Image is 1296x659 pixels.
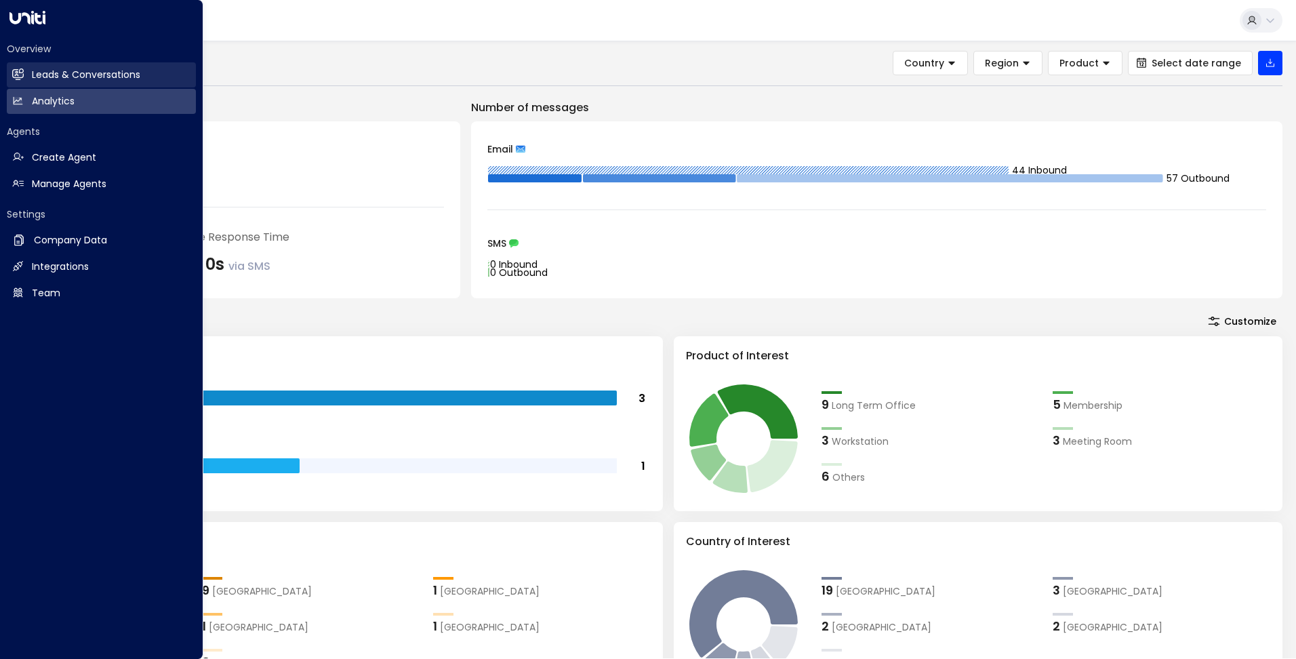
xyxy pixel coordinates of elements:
[822,581,1039,599] div: 19United Kingdom
[832,435,889,449] span: Workstation
[822,431,1039,450] div: 3Workstation
[433,581,437,599] div: 1
[209,620,308,635] span: Tunis
[1053,617,1060,635] div: 2
[202,581,209,599] div: 9
[70,138,444,154] div: Number of Inquiries
[7,145,196,170] a: Create Agent
[822,467,830,485] div: 6
[7,125,196,138] h2: Agents
[228,258,270,274] span: via SMS
[1059,57,1099,69] span: Product
[433,617,437,635] div: 1
[893,51,968,75] button: Country
[822,581,833,599] div: 19
[490,258,538,271] tspan: 0 Inbound
[202,581,420,599] div: 9London
[7,281,196,306] a: Team
[822,395,1039,414] div: 9Long Term Office
[487,239,1266,248] div: SMS
[1048,51,1122,75] button: Product
[1053,581,1270,599] div: 3Portugal
[1064,399,1122,413] span: Membership
[904,57,944,69] span: Country
[32,151,96,165] h2: Create Agent
[1053,395,1061,414] div: 5
[66,534,651,550] h3: Region of Interest
[7,89,196,114] a: Analytics
[471,100,1282,116] p: Number of messages
[7,62,196,87] a: Leads & Conversations
[32,177,106,191] h2: Manage Agents
[205,252,270,277] div: 0s
[1063,584,1162,599] span: Portugal
[34,233,107,247] h2: Company Data
[1012,163,1067,177] tspan: 44 Inbound
[440,620,540,635] span: LONDON
[7,207,196,221] h2: Settings
[822,467,1039,485] div: 6Others
[70,229,444,245] div: AgentIWG UAT's Average Response Time
[433,581,651,599] div: 1Seattle
[1053,617,1270,635] div: 2United States of America
[1202,312,1282,331] button: Customize
[202,617,206,635] div: 1
[32,68,140,82] h2: Leads & Conversations
[1063,620,1162,635] span: United States of America
[832,620,931,635] span: Germany
[1053,431,1060,450] div: 3
[212,584,312,599] span: London
[7,254,196,279] a: Integrations
[66,348,651,364] h3: Range of Team Size
[822,395,829,414] div: 9
[1152,58,1241,68] span: Select date range
[822,431,829,450] div: 3
[832,399,916,413] span: Long Term Office
[686,534,1270,550] h3: Country of Interest
[973,51,1042,75] button: Region
[985,57,1019,69] span: Region
[433,617,651,635] div: 1LONDON
[1128,51,1253,75] button: Select date range
[54,100,460,116] p: Engagement Metrics
[832,471,865,485] span: Others
[686,348,1270,364] h3: Product of Interest
[487,144,513,154] span: Email
[32,260,89,274] h2: Integrations
[7,172,196,197] a: Manage Agents
[7,228,196,253] a: Company Data
[1063,435,1132,449] span: Meeting Room
[1053,581,1060,599] div: 3
[822,617,829,635] div: 2
[1053,431,1270,450] div: 3Meeting Room
[7,42,196,56] h2: Overview
[641,458,645,474] tspan: 1
[32,94,75,108] h2: Analytics
[202,617,420,635] div: 1Tunis
[32,286,60,300] h2: Team
[1166,172,1229,185] tspan: 57 Outbound
[490,266,548,279] tspan: 0 Outbound
[1053,395,1270,414] div: 5Membership
[639,391,645,406] tspan: 3
[822,617,1039,635] div: 2Germany
[440,584,540,599] span: Seattle
[836,584,935,599] span: United Kingdom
